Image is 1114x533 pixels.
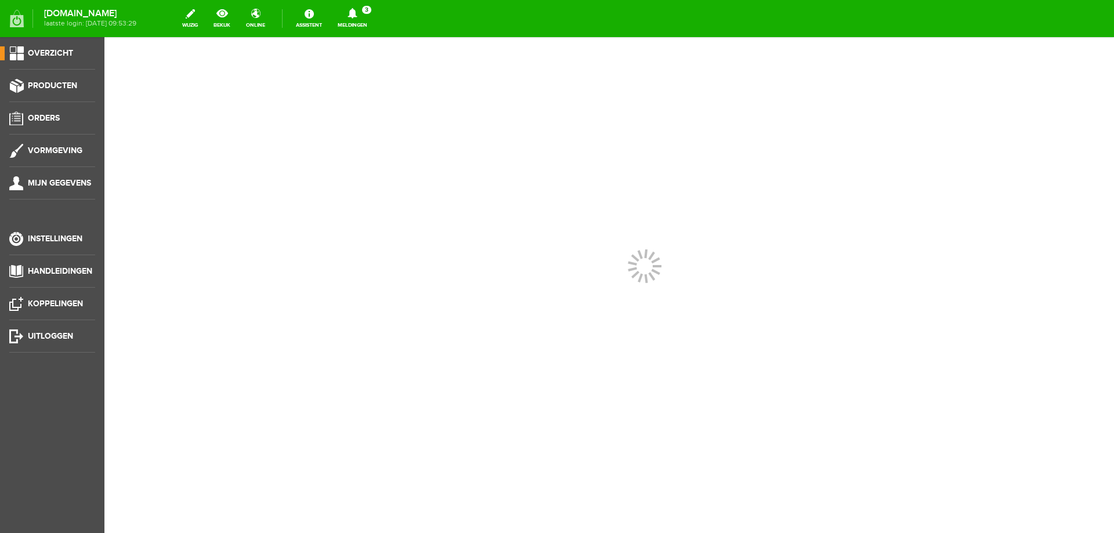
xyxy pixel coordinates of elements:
span: Overzicht [28,48,73,58]
span: Koppelingen [28,299,83,309]
a: online [239,6,272,31]
span: Handleidingen [28,266,92,276]
span: Orders [28,113,60,123]
a: Meldingen3 [331,6,374,31]
a: bekijk [207,6,237,31]
strong: [DOMAIN_NAME] [44,10,136,17]
a: wijzig [175,6,205,31]
span: Uitloggen [28,331,73,341]
span: laatste login: [DATE] 09:53:29 [44,20,136,27]
a: Assistent [289,6,329,31]
span: Vormgeving [28,146,82,155]
span: 3 [362,6,371,14]
span: Producten [28,81,77,90]
span: Mijn gegevens [28,178,91,188]
span: Instellingen [28,234,82,244]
